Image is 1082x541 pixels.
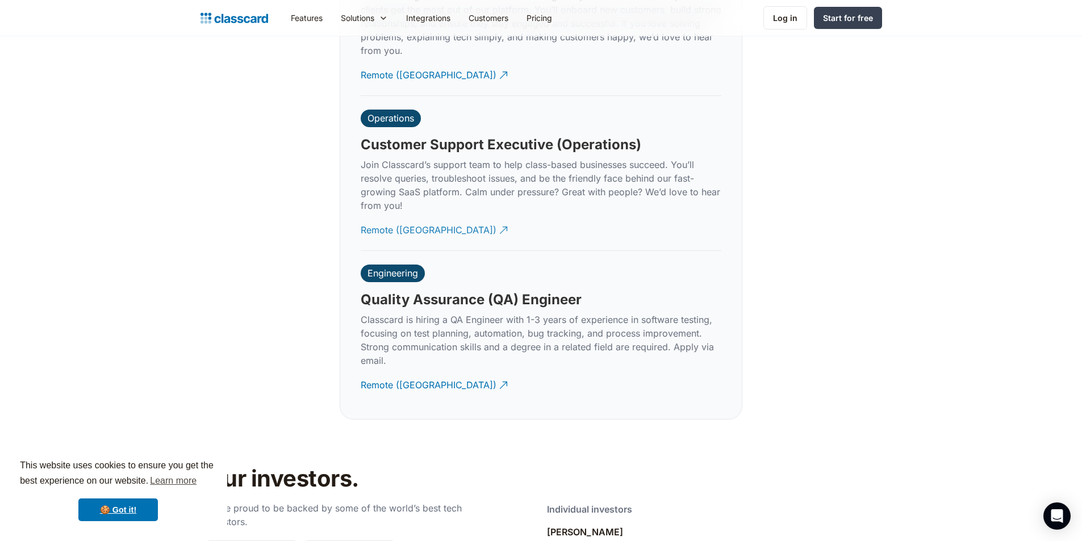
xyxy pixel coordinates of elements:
[361,370,509,401] a: Remote ([GEOGRAPHIC_DATA])
[20,459,216,489] span: This website uses cookies to ensure you get the best experience on our website.
[361,313,721,367] p: Classcard is hiring a QA Engineer with 1-3 years of experience in software testing, focusing on t...
[367,267,418,279] div: Engineering
[361,60,496,82] div: Remote ([GEOGRAPHIC_DATA])
[823,12,873,24] div: Start for free
[332,5,397,31] div: Solutions
[341,12,374,24] div: Solutions
[367,112,414,124] div: Operations
[517,5,561,31] a: Pricing
[206,465,567,492] h2: Our investors.
[459,5,517,31] a: Customers
[200,10,268,26] a: home
[361,215,509,246] a: Remote ([GEOGRAPHIC_DATA])
[282,5,332,31] a: Features
[763,6,807,30] a: Log in
[397,5,459,31] a: Integrations
[206,501,502,529] p: We’re proud to be backed by some of the world’s best tech investors.
[361,215,496,237] div: Remote ([GEOGRAPHIC_DATA])
[1043,502,1071,530] div: Open Intercom Messenger
[148,472,198,489] a: learn more about cookies
[361,136,641,153] h3: Customer Support Executive (Operations)
[9,448,227,532] div: cookieconsent
[547,526,623,538] a: [PERSON_NAME]
[361,370,496,392] div: Remote ([GEOGRAPHIC_DATA])
[361,291,582,308] h3: Quality Assurance (QA) Engineer
[78,498,158,521] a: dismiss cookie message
[773,12,797,24] div: Log in
[361,60,509,91] a: Remote ([GEOGRAPHIC_DATA])
[361,158,721,212] p: Join Classcard’s support team to help class-based businesses succeed. You’ll resolve queries, tro...
[547,502,632,516] div: Individual investors
[814,7,882,29] a: Start for free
